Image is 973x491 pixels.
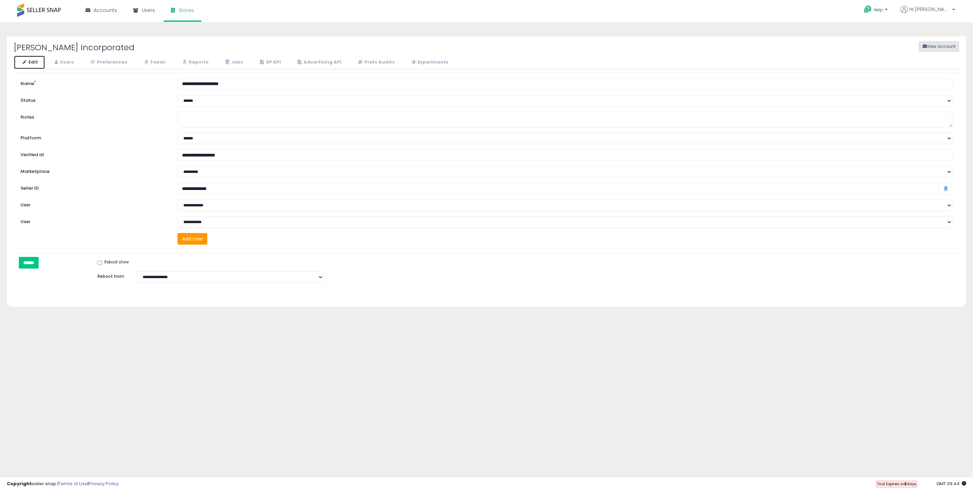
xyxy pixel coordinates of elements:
span: Accounts [94,7,117,14]
h2: [PERSON_NAME] Incorporated [9,43,407,52]
a: View account [914,41,924,52]
a: SP API [251,55,288,69]
label: Seller ID [15,183,172,192]
label: Notes [15,112,172,121]
label: Marketplace [15,166,172,175]
label: Name [15,78,172,87]
button: Add User [178,233,207,245]
a: Users [46,55,81,69]
input: Reboot store [98,261,102,265]
label: Platform [15,133,172,141]
a: Advertising API [289,55,349,69]
a: Preferences [82,55,134,69]
button: View account [919,41,959,52]
a: Hi [PERSON_NAME] [900,6,955,21]
label: Status [15,95,172,104]
label: User [15,216,172,225]
span: Stores [179,7,194,14]
i: Get Help [864,5,872,14]
a: Jobs [217,55,250,69]
span: Users [142,7,155,14]
a: Feeds [135,55,173,69]
a: Reports [173,55,216,69]
span: Help [874,7,883,13]
a: Prefs Audits [349,55,402,69]
label: Reboot from [92,271,132,279]
label: Reboot store [98,259,129,266]
a: Edit [14,55,45,69]
a: Experiments [403,55,456,69]
label: Verified at [15,149,172,158]
label: User [15,200,172,208]
span: Hi [PERSON_NAME] [909,6,950,13]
